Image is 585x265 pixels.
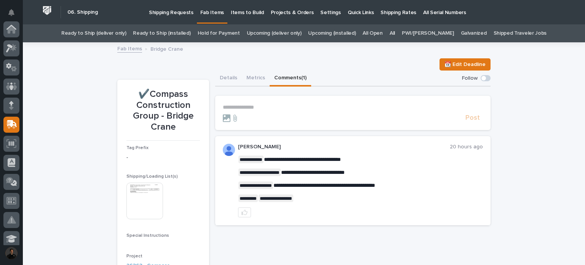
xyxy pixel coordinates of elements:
h2: 06. Shipping [67,9,98,16]
p: Follow [462,75,478,82]
button: 📆 Edit Deadline [440,58,491,71]
a: Fab Items [117,44,142,53]
a: PWI/[PERSON_NAME] [402,24,454,42]
a: Ready to Ship (deliver only) [61,24,126,42]
a: Shipped Traveler Jobs [494,24,547,42]
p: [PERSON_NAME] [238,144,450,150]
span: Tag Prefix [126,146,149,150]
p: - [126,154,200,162]
button: Details [215,71,242,87]
img: AFdZucrzKcpQKH9jC-cfEsAZSAlTzo7yxz5Vk-WBr5XOv8fk2o2SBDui5wJFEtGkd79H79_oczbMRVxsFnQCrP5Je6bcu5vP_... [223,144,235,156]
a: Galvanized [461,24,487,42]
div: Notifications [10,9,19,21]
a: All [390,24,395,42]
p: Bridge Crane [150,44,183,53]
button: Metrics [242,71,270,87]
button: like this post [238,207,251,217]
a: All Open [363,24,383,42]
button: Post [462,114,483,122]
span: Post [465,114,480,122]
button: Comments (1) [270,71,311,87]
a: Upcoming (installed) [308,24,356,42]
a: Ready to Ship (installed) [133,24,190,42]
p: 20 hours ago [450,144,483,150]
button: Notifications [3,5,19,21]
span: Shipping/Loading List(s) [126,174,178,179]
span: Project [126,254,142,259]
span: Special Instructions [126,233,169,238]
a: Hold for Payment [198,24,240,42]
img: Workspace Logo [40,3,54,18]
a: Upcoming (deliver only) [247,24,302,42]
button: users-avatar [3,245,19,261]
p: ✔️Compass Construction Group - Bridge Crane [126,89,200,133]
span: 📆 Edit Deadline [444,60,486,69]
